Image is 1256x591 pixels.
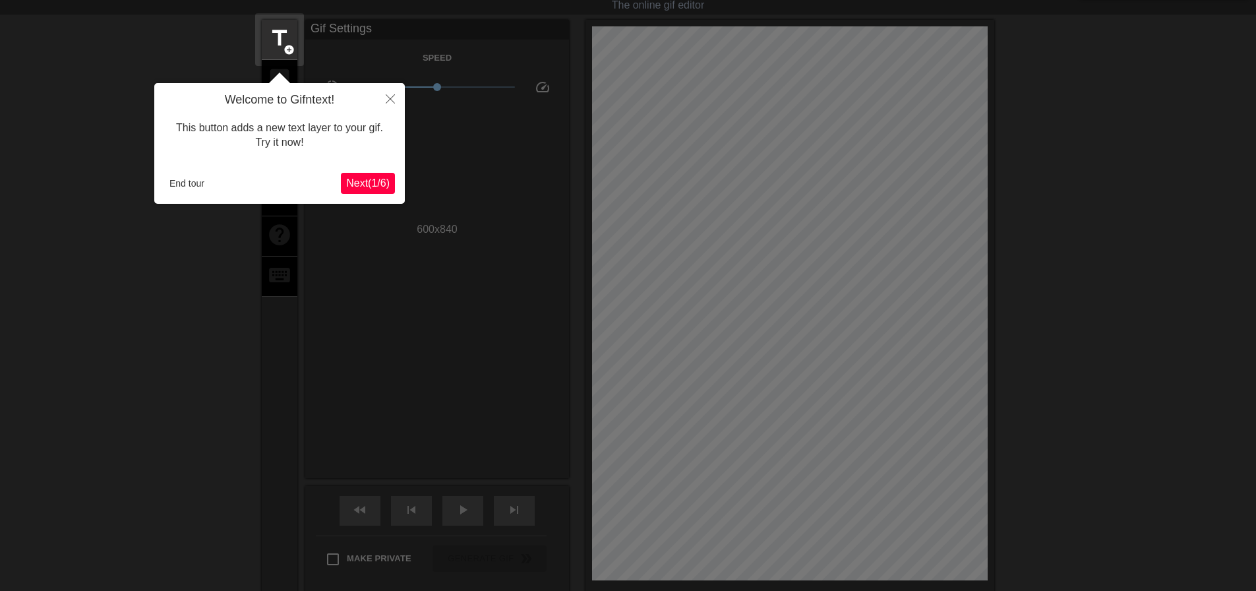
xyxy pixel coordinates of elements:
[341,173,395,194] button: Next
[376,83,405,113] button: Close
[346,177,390,189] span: Next ( 1 / 6 )
[164,108,395,164] div: This button adds a new text layer to your gif. Try it now!
[164,173,210,193] button: End tour
[164,93,395,108] h4: Welcome to Gifntext!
